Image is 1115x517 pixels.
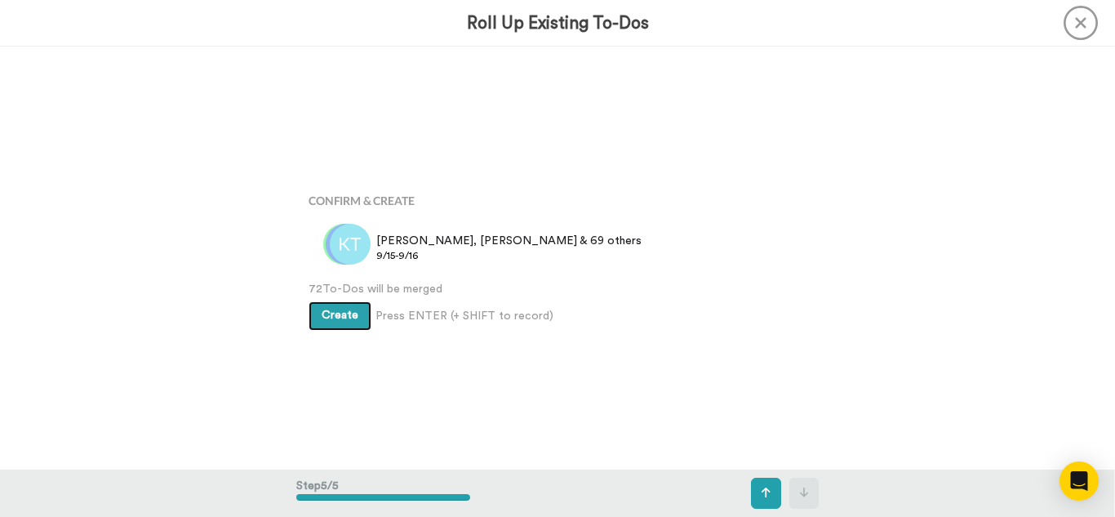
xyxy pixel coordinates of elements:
[467,14,649,33] h3: Roll Up Existing To-Dos
[309,281,806,297] span: 72 To-Dos will be merged
[376,233,642,249] span: [PERSON_NAME], [PERSON_NAME] & 69 others
[309,301,371,331] button: Create
[376,249,642,262] span: 9/15-9/16
[296,470,470,517] div: Step 5 / 5
[323,224,364,265] img: rr.png
[322,310,358,321] span: Create
[309,194,806,207] h4: Confirm & Create
[330,224,371,265] img: kt.png
[375,308,553,324] span: Press ENTER (+ SHIFT to record)
[1059,461,1099,501] div: Open Intercom Messenger
[326,224,366,265] img: cb.png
